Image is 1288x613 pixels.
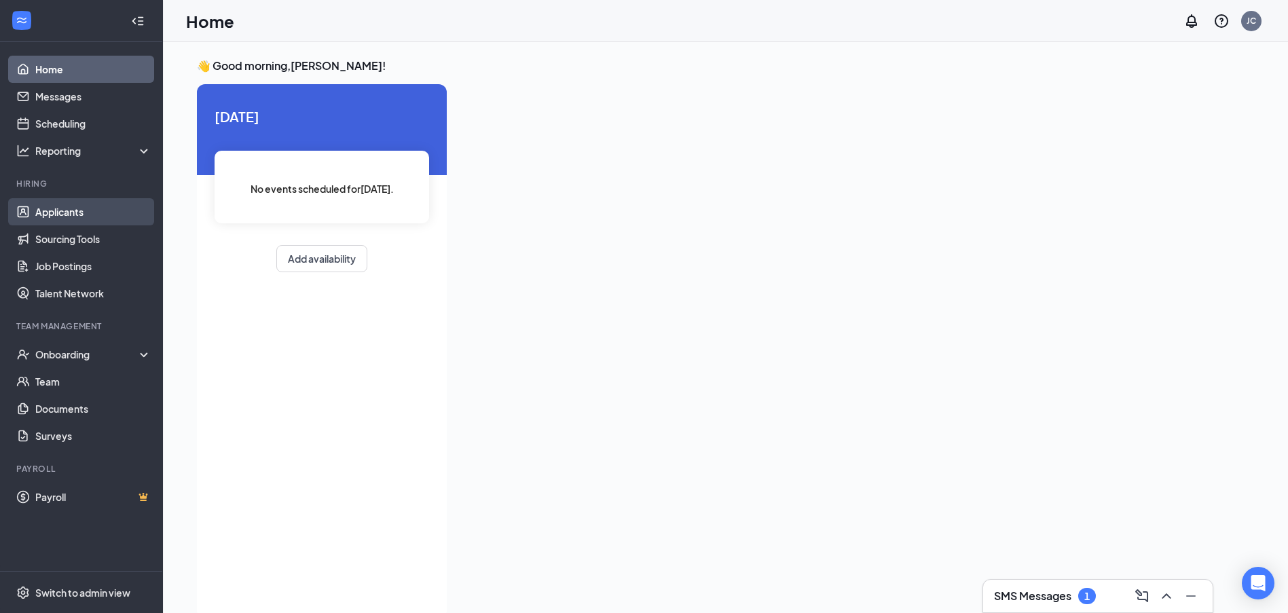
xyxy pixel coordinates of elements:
div: Hiring [16,178,149,189]
svg: Analysis [16,144,30,157]
a: Job Postings [35,253,151,280]
a: Sourcing Tools [35,225,151,253]
svg: UserCheck [16,348,30,361]
a: Surveys [35,422,151,449]
a: Scheduling [35,110,151,137]
a: Messages [35,83,151,110]
svg: ComposeMessage [1134,588,1150,604]
div: Team Management [16,320,149,332]
h3: 👋 Good morning, [PERSON_NAME] ! [197,58,1218,73]
div: Open Intercom Messenger [1242,567,1274,599]
div: Payroll [16,463,149,475]
button: ChevronUp [1156,585,1177,607]
h1: Home [186,10,234,33]
svg: WorkstreamLogo [15,14,29,27]
h3: SMS Messages [994,589,1071,603]
div: 1 [1084,591,1090,602]
div: Reporting [35,144,152,157]
button: ComposeMessage [1131,585,1153,607]
div: Onboarding [35,348,140,361]
div: Switch to admin view [35,586,130,599]
a: Home [35,56,151,83]
a: Documents [35,395,151,422]
a: Team [35,368,151,395]
button: Minimize [1180,585,1202,607]
a: PayrollCrown [35,483,151,510]
svg: ChevronUp [1158,588,1175,604]
span: [DATE] [215,106,429,127]
div: JC [1247,15,1256,26]
svg: Minimize [1183,588,1199,604]
svg: Settings [16,586,30,599]
button: Add availability [276,245,367,272]
a: Talent Network [35,280,151,307]
a: Applicants [35,198,151,225]
svg: Notifications [1183,13,1200,29]
svg: QuestionInfo [1213,13,1230,29]
svg: Collapse [131,14,145,28]
span: No events scheduled for [DATE] . [251,181,394,196]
